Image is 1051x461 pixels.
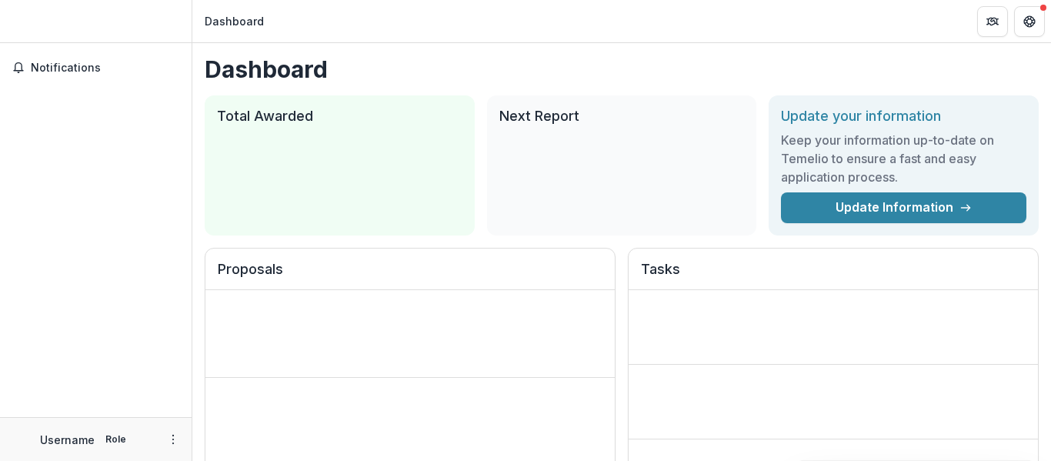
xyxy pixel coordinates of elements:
button: Partners [977,6,1008,37]
p: Role [101,433,131,446]
h2: Total Awarded [217,108,462,125]
button: More [164,430,182,449]
p: Username [40,432,95,448]
h3: Keep your information up-to-date on Temelio to ensure a fast and easy application process. [781,131,1026,186]
h2: Tasks [641,261,1026,290]
h2: Next Report [499,108,745,125]
a: Update Information [781,192,1026,223]
h1: Dashboard [205,55,1039,83]
nav: breadcrumb [199,10,270,32]
button: Notifications [6,55,185,80]
div: Dashboard [205,13,264,29]
h2: Proposals [218,261,602,290]
button: Get Help [1014,6,1045,37]
span: Notifications [31,62,179,75]
h2: Update your information [781,108,1026,125]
